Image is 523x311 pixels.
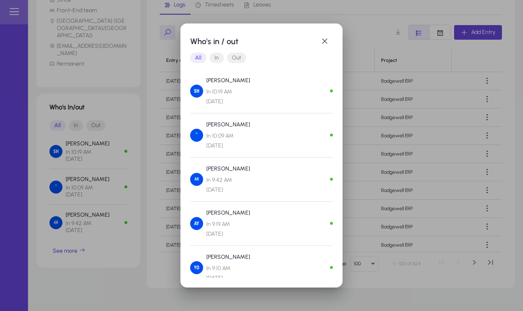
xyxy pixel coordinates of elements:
p: [PERSON_NAME] [206,252,250,262]
button: All [190,53,206,63]
p: [PERSON_NAME] [206,120,250,130]
button: Out [227,53,246,63]
p: [PERSON_NAME] [206,208,250,218]
img: Salma Hany [190,85,203,98]
span: In 10:09 AM [DATE] [206,131,250,151]
button: In [210,53,224,63]
mat-button-toggle-group: Font Style [190,50,333,66]
p: [PERSON_NAME] [206,76,250,85]
span: In 9:19 AM [DATE] [206,219,250,239]
img: Yomna Osman [190,261,203,274]
img: Ahmed Halawa [190,129,203,142]
img: Amira Yousef [190,217,203,230]
h1: Who's in / out [190,35,317,48]
span: In 10:19 AM [DATE] [206,87,250,107]
p: [PERSON_NAME] [206,164,250,174]
span: In 9:42 AM [DATE] [206,175,250,195]
img: Aleaa Hassan [190,173,203,186]
span: In 9:10 AM [DATE] [206,264,250,283]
